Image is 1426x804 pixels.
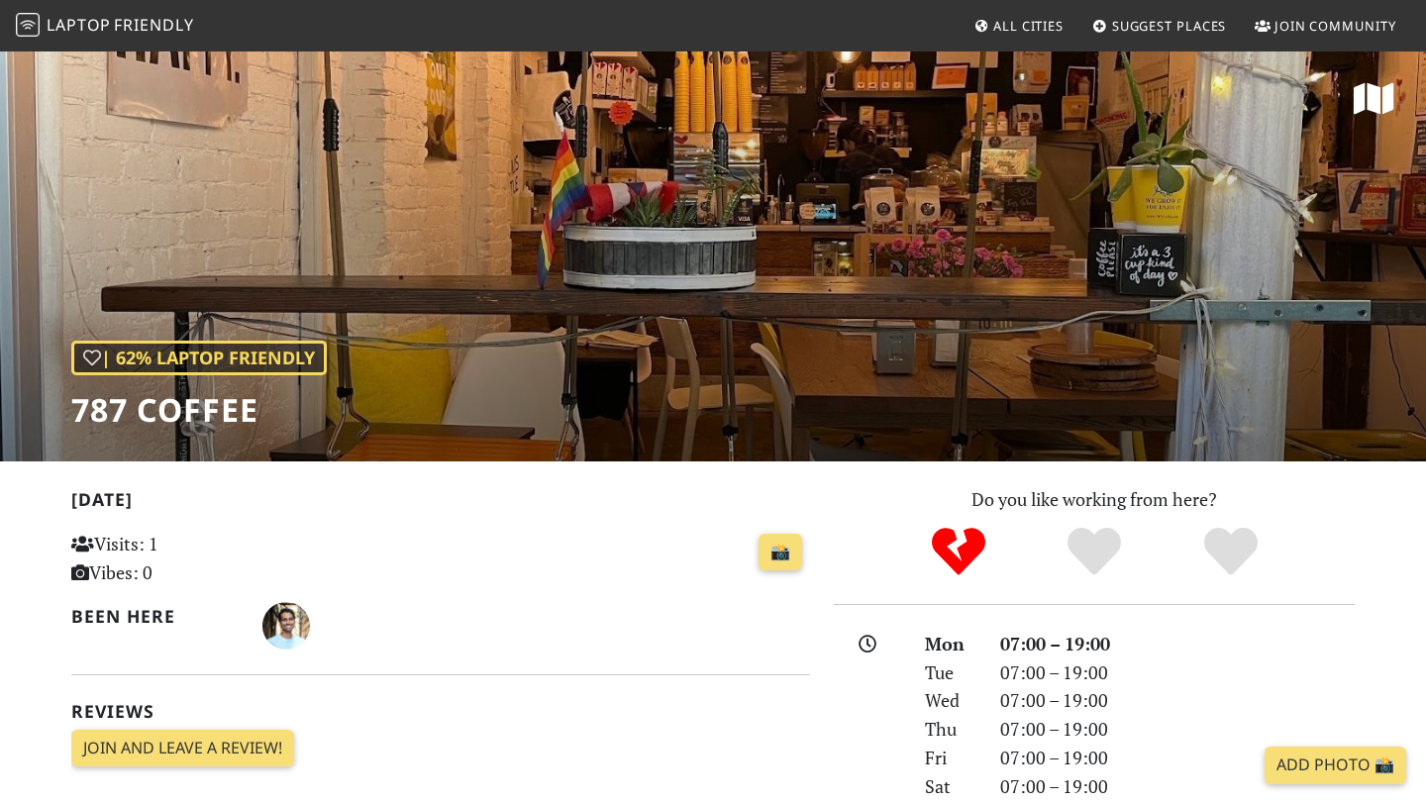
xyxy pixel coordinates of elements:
[71,701,810,722] h2: Reviews
[71,391,327,429] h1: 787 Coffee
[759,534,802,571] a: 📸
[1026,525,1163,579] div: Yes
[71,730,294,767] a: Join and leave a review!
[114,14,193,36] span: Friendly
[16,13,40,37] img: LaptopFriendly
[993,17,1064,35] span: All Cities
[913,658,988,687] div: Tue
[988,630,1367,658] div: 07:00 – 19:00
[1265,747,1406,784] a: Add Photo 📸
[966,8,1071,44] a: All Cities
[1163,525,1299,579] div: Definitely!
[913,772,988,801] div: Sat
[913,686,988,715] div: Wed
[988,744,1367,772] div: 07:00 – 19:00
[71,606,239,627] h2: Been here
[71,341,327,375] div: | 62% Laptop Friendly
[913,630,988,658] div: Mon
[913,715,988,744] div: Thu
[988,715,1367,744] div: 07:00 – 19:00
[988,772,1367,801] div: 07:00 – 19:00
[834,485,1355,514] p: Do you like working from here?
[988,686,1367,715] div: 07:00 – 19:00
[47,14,111,36] span: Laptop
[988,658,1367,687] div: 07:00 – 19:00
[913,744,988,772] div: Fri
[1084,8,1235,44] a: Suggest Places
[262,612,310,636] span: Shridhar Gupta
[1274,17,1396,35] span: Join Community
[262,602,310,650] img: 2325-shridhar.jpg
[71,530,302,587] p: Visits: 1 Vibes: 0
[1247,8,1404,44] a: Join Community
[890,525,1027,579] div: No
[1112,17,1227,35] span: Suggest Places
[16,9,194,44] a: LaptopFriendly LaptopFriendly
[71,489,810,518] h2: [DATE]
